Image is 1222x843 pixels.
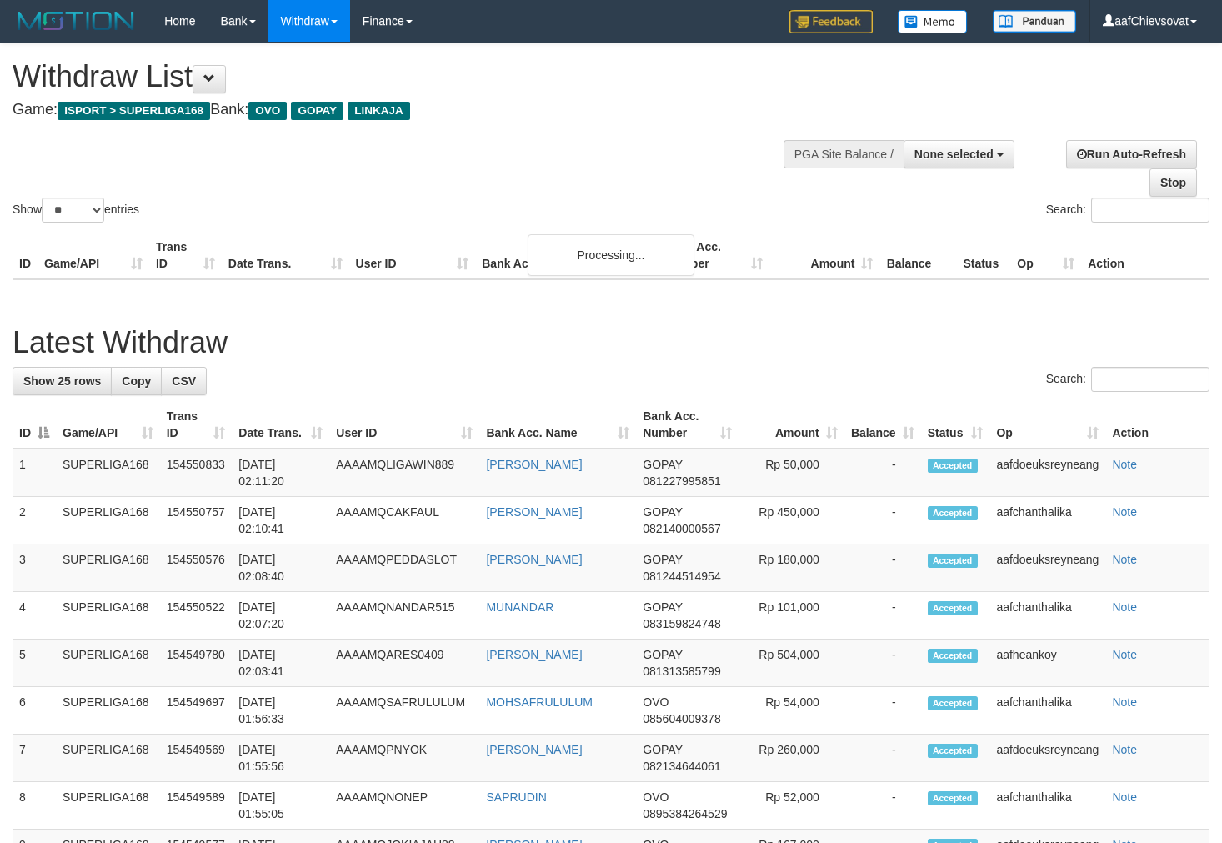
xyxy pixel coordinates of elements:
[42,198,104,223] select: Showentries
[643,695,669,709] span: OVO
[13,232,38,279] th: ID
[160,592,233,640] td: 154550522
[329,640,479,687] td: AAAAMQARES0409
[13,735,56,782] td: 7
[784,140,904,168] div: PGA Site Balance /
[789,10,873,33] img: Feedback.jpg
[1105,401,1209,449] th: Action
[643,807,727,820] span: Copy 0895384264529 to clipboard
[928,791,978,805] span: Accepted
[989,401,1105,449] th: Op: activate to sort column ascending
[232,497,329,544] td: [DATE] 02:10:41
[160,401,233,449] th: Trans ID: activate to sort column ascending
[13,8,139,33] img: MOTION_logo.png
[160,735,233,782] td: 154549569
[643,474,720,488] span: Copy 081227995851 to clipboard
[1112,458,1137,471] a: Note
[643,570,720,583] span: Copy 081244514954 to clipboard
[329,544,479,592] td: AAAAMQPEDDASLOT
[643,760,720,773] span: Copy 082134644061 to clipboard
[1112,600,1137,614] a: Note
[348,102,410,120] span: LINKAJA
[13,198,139,223] label: Show entries
[1010,232,1081,279] th: Op
[172,374,196,388] span: CSV
[739,640,844,687] td: Rp 504,000
[989,640,1105,687] td: aafheankoy
[160,640,233,687] td: 154549780
[23,374,101,388] span: Show 25 rows
[739,592,844,640] td: Rp 101,000
[989,782,1105,830] td: aafchanthalika
[329,592,479,640] td: AAAAMQNANDAR515
[879,232,956,279] th: Balance
[769,232,880,279] th: Amount
[1046,367,1209,392] label: Search:
[844,401,921,449] th: Balance: activate to sort column ascending
[643,790,669,804] span: OVO
[739,497,844,544] td: Rp 450,000
[13,102,798,118] h4: Game: Bank:
[160,687,233,735] td: 154549697
[349,232,476,279] th: User ID
[160,782,233,830] td: 154549589
[161,367,207,395] a: CSV
[844,735,921,782] td: -
[844,592,921,640] td: -
[329,782,479,830] td: AAAAMQNONEP
[56,735,160,782] td: SUPERLIGA168
[329,401,479,449] th: User ID: activate to sort column ascending
[486,790,546,804] a: SAPRUDIN
[486,553,582,566] a: [PERSON_NAME]
[844,544,921,592] td: -
[659,232,769,279] th: Bank Acc. Number
[643,600,682,614] span: GOPAY
[1081,232,1209,279] th: Action
[739,735,844,782] td: Rp 260,000
[486,743,582,756] a: [PERSON_NAME]
[248,102,287,120] span: OVO
[160,544,233,592] td: 154550576
[636,401,739,449] th: Bank Acc. Number: activate to sort column ascending
[643,665,720,678] span: Copy 081313585799 to clipboard
[486,600,553,614] a: MUNANDAR
[528,234,694,276] div: Processing...
[13,497,56,544] td: 2
[1149,168,1197,197] a: Stop
[928,696,978,710] span: Accepted
[160,497,233,544] td: 154550757
[1112,695,1137,709] a: Note
[928,506,978,520] span: Accepted
[56,544,160,592] td: SUPERLIGA168
[739,782,844,830] td: Rp 52,000
[928,554,978,568] span: Accepted
[232,640,329,687] td: [DATE] 02:03:41
[232,544,329,592] td: [DATE] 02:08:40
[486,505,582,519] a: [PERSON_NAME]
[928,601,978,615] span: Accepted
[739,401,844,449] th: Amount: activate to sort column ascending
[56,782,160,830] td: SUPERLIGA168
[56,497,160,544] td: SUPERLIGA168
[989,497,1105,544] td: aafchanthalika
[13,544,56,592] td: 3
[475,232,658,279] th: Bank Acc. Name
[643,505,682,519] span: GOPAY
[643,712,720,725] span: Copy 085604009378 to clipboard
[1066,140,1197,168] a: Run Auto-Refresh
[122,374,151,388] span: Copy
[13,687,56,735] td: 6
[291,102,343,120] span: GOPAY
[111,367,162,395] a: Copy
[989,592,1105,640] td: aafchanthalika
[486,695,593,709] a: MOHSAFRULULUM
[1046,198,1209,223] label: Search:
[643,458,682,471] span: GOPAY
[989,544,1105,592] td: aafdoeuksreyneang
[479,401,636,449] th: Bank Acc. Name: activate to sort column ascending
[643,648,682,661] span: GOPAY
[928,459,978,473] span: Accepted
[56,401,160,449] th: Game/API: activate to sort column ascending
[989,735,1105,782] td: aafdoeuksreyneang
[914,148,994,161] span: None selected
